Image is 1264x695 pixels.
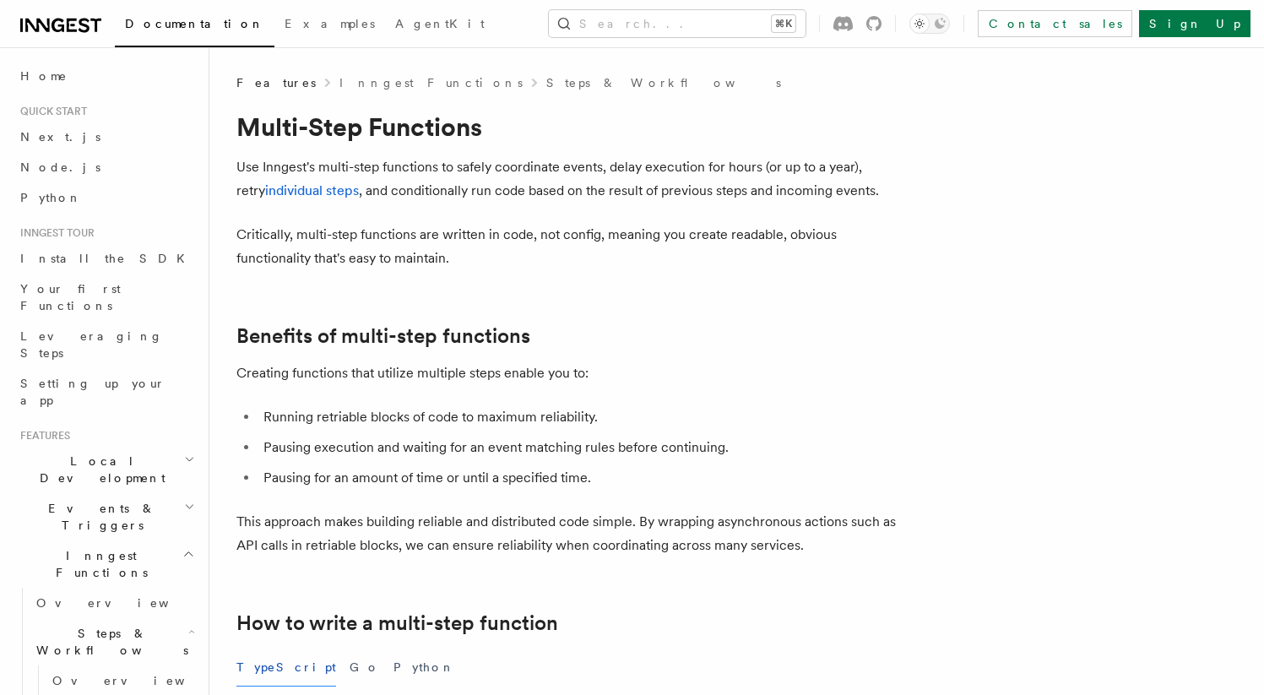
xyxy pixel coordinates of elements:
span: Node.js [20,160,100,174]
a: Next.js [14,122,198,152]
span: Install the SDK [20,252,195,265]
h1: Multi-Step Functions [236,111,912,142]
span: Overview [36,596,210,610]
a: Install the SDK [14,243,198,274]
p: Creating functions that utilize multiple steps enable you to: [236,361,912,385]
span: Overview [52,674,226,687]
span: Leveraging Steps [20,329,163,360]
span: Your first Functions [20,282,121,312]
a: Contact sales [978,10,1132,37]
a: Python [14,182,198,213]
span: Python [20,191,82,204]
span: Inngest tour [14,226,95,240]
button: Events & Triggers [14,493,198,540]
a: How to write a multi-step function [236,611,558,635]
a: Examples [274,5,385,46]
button: Steps & Workflows [30,618,198,665]
a: Inngest Functions [339,74,523,91]
p: This approach makes building reliable and distributed code simple. By wrapping asynchronous actio... [236,510,912,557]
span: Next.js [20,130,100,144]
a: Steps & Workflows [546,74,781,91]
li: Running retriable blocks of code to maximum reliability. [258,405,912,429]
a: Setting up your app [14,368,198,415]
span: Events & Triggers [14,500,184,534]
span: Setting up your app [20,377,165,407]
a: individual steps [265,182,359,198]
a: Leveraging Steps [14,321,198,368]
a: Sign Up [1139,10,1250,37]
p: Critically, multi-step functions are written in code, not config, meaning you create readable, ob... [236,223,912,270]
button: TypeScript [236,649,336,687]
a: Overview [30,588,198,618]
button: Inngest Functions [14,540,198,588]
span: Inngest Functions [14,547,182,581]
button: Toggle dark mode [909,14,950,34]
span: AgentKit [395,17,485,30]
a: Your first Functions [14,274,198,321]
span: Quick start [14,105,87,118]
li: Pausing execution and waiting for an event matching rules before continuing. [258,436,912,459]
span: Examples [285,17,375,30]
span: Features [14,429,70,443]
span: Documentation [125,17,264,30]
a: Documentation [115,5,274,47]
button: Go [350,649,380,687]
p: Use Inngest's multi-step functions to safely coordinate events, delay execution for hours (or up ... [236,155,912,203]
a: Node.js [14,152,198,182]
a: Benefits of multi-step functions [236,324,530,348]
span: Steps & Workflows [30,625,188,659]
span: Features [236,74,316,91]
span: Local Development [14,453,184,486]
a: Home [14,61,198,91]
button: Local Development [14,446,198,493]
a: AgentKit [385,5,495,46]
button: Search...⌘K [549,10,806,37]
li: Pausing for an amount of time or until a specified time. [258,466,912,490]
kbd: ⌘K [772,15,795,32]
span: Home [20,68,68,84]
button: Python [393,649,455,687]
